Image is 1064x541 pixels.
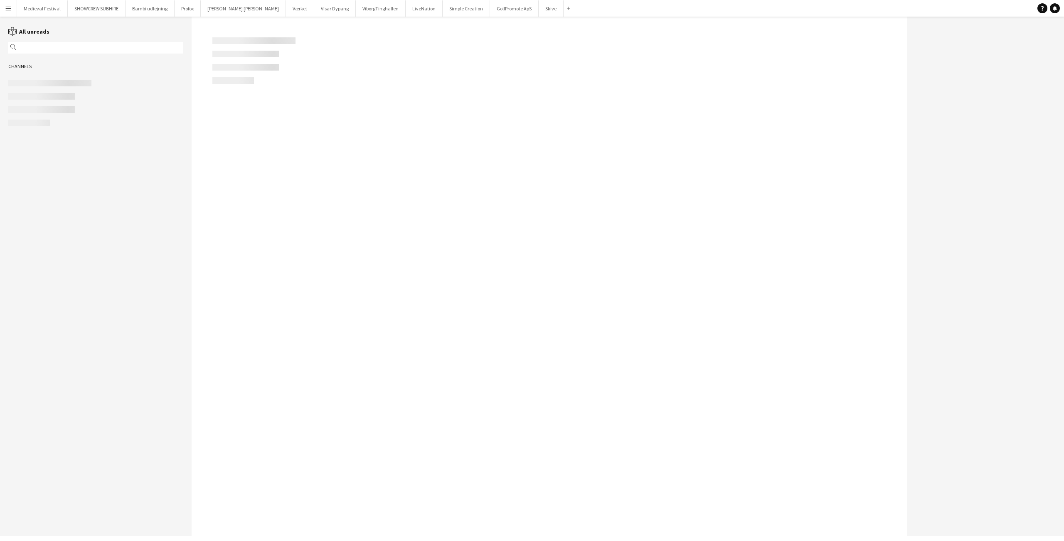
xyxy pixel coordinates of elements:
[539,0,564,17] button: Skive
[126,0,175,17] button: Bambi udlejning
[356,0,406,17] button: ViborgTinghallen
[286,0,314,17] button: Værket
[314,0,356,17] button: Visar Dypang
[68,0,126,17] button: SHOWCREW SUBHIRE
[8,28,49,35] a: All unreads
[443,0,490,17] button: Simple Creation
[17,0,68,17] button: Medieval Festival
[201,0,286,17] button: [PERSON_NAME] [PERSON_NAME]
[406,0,443,17] button: LiveNation
[490,0,539,17] button: GolfPromote ApS
[175,0,201,17] button: Profox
